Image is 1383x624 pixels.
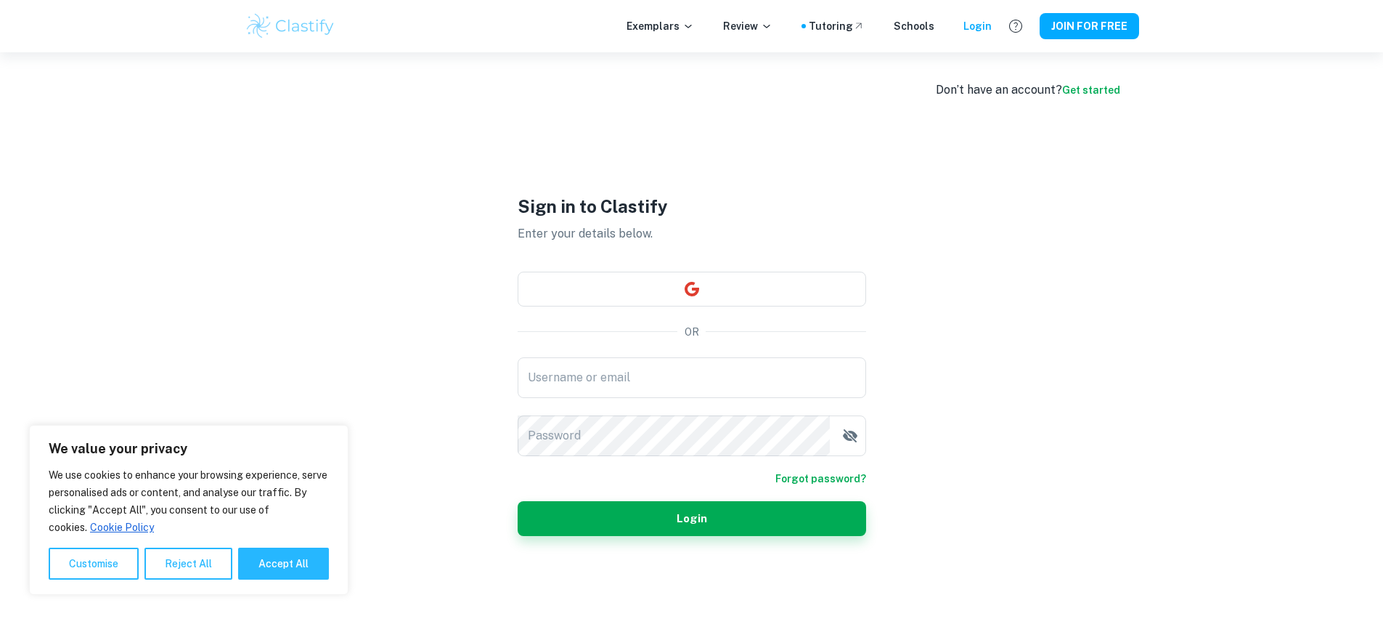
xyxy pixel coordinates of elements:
a: Schools [894,18,934,34]
img: Clastify logo [245,12,337,41]
h1: Sign in to Clastify [518,193,866,219]
p: We value your privacy [49,440,329,458]
button: Login [518,501,866,536]
button: Help and Feedback [1003,14,1028,39]
p: Review [723,18,772,34]
p: OR [685,324,699,340]
button: JOIN FOR FREE [1040,13,1139,39]
p: We use cookies to enhance your browsing experience, serve personalised ads or content, and analys... [49,466,329,536]
p: Enter your details below. [518,225,866,243]
button: Customise [49,548,139,580]
a: Login [963,18,992,34]
a: Cookie Policy [89,521,155,534]
button: Reject All [144,548,232,580]
div: We value your privacy [29,425,348,595]
a: Forgot password? [775,471,866,487]
p: Exemplars [627,18,694,34]
button: Accept All [238,548,329,580]
a: Get started [1062,84,1120,96]
a: Tutoring [809,18,865,34]
div: Don’t have an account? [936,81,1120,99]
